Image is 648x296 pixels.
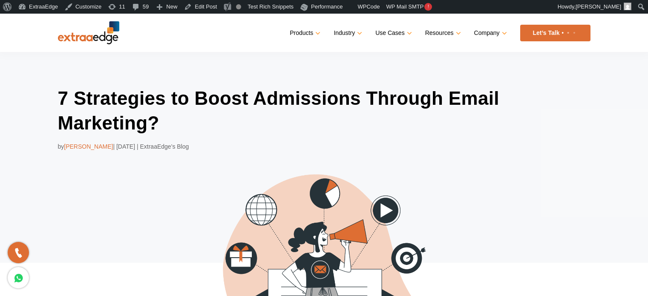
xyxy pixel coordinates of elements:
[474,27,505,39] a: Company
[520,25,590,41] a: Let’s Talk
[58,141,590,152] div: by | [DATE] | ExtraaEdge’s Blog
[290,27,319,39] a: Products
[425,27,459,39] a: Resources
[424,3,432,11] span: !
[576,3,621,10] span: [PERSON_NAME]
[64,143,113,150] span: [PERSON_NAME]
[58,86,590,135] h1: 7 Strategies to Boost Admissions Through Email Marketing?
[334,27,360,39] a: Industry
[375,27,410,39] a: Use Cases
